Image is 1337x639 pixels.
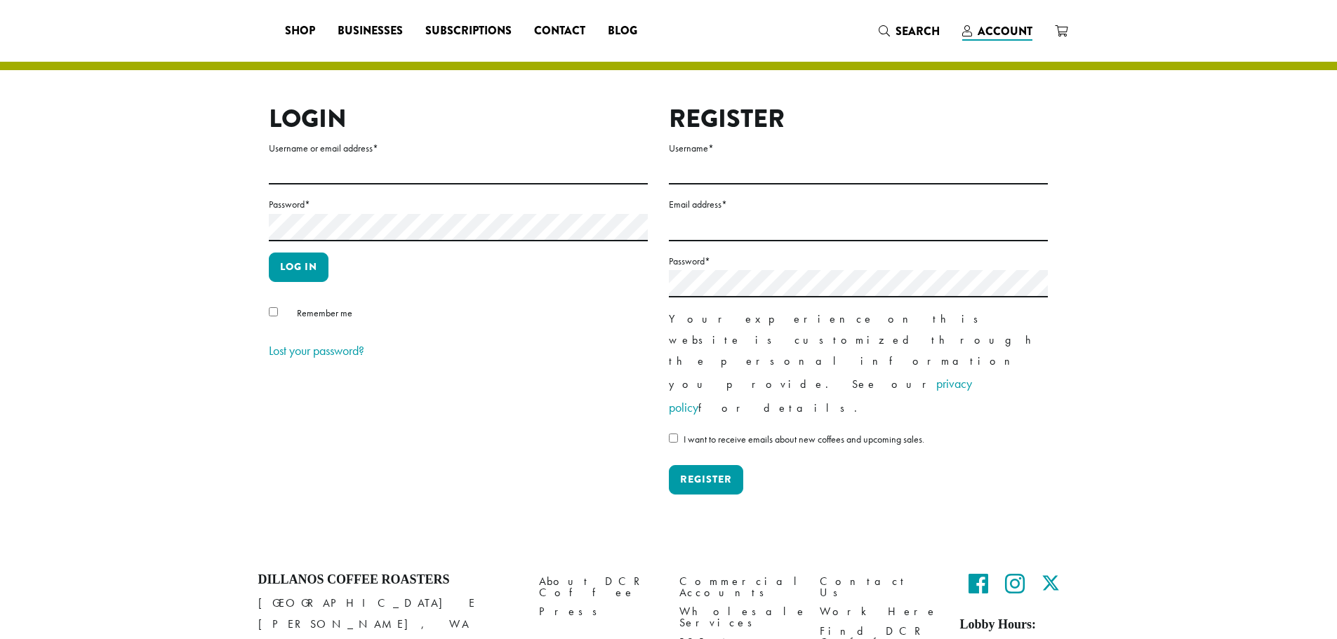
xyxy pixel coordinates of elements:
[867,20,951,43] a: Search
[669,433,678,443] input: I want to receive emails about new coffees and upcoming sales.
[679,572,799,603] a: Commercial Accounts
[258,572,518,588] h4: Dillanos Coffee Roasters
[669,309,1048,419] p: Your experience on this website is customized through the personal information you provide. See o...
[297,307,352,319] span: Remember me
[425,22,512,40] span: Subscriptions
[338,22,403,40] span: Businesses
[539,572,658,603] a: About DCR Coffee
[669,375,972,415] a: privacy policy
[684,433,924,445] span: I want to receive emails about new coffees and upcoming sales.
[960,617,1079,633] h5: Lobby Hours:
[269,140,648,157] label: Username or email address
[669,196,1048,213] label: Email address
[669,140,1048,157] label: Username
[539,603,658,621] a: Press
[896,23,940,39] span: Search
[269,253,328,282] button: Log in
[285,22,315,40] span: Shop
[669,253,1048,270] label: Password
[679,603,799,633] a: Wholesale Services
[534,22,585,40] span: Contact
[669,104,1048,134] h2: Register
[820,572,939,603] a: Contact Us
[269,104,648,134] h2: Login
[274,20,326,42] a: Shop
[269,196,648,213] label: Password
[978,23,1032,39] span: Account
[820,603,939,621] a: Work Here
[269,342,364,358] a: Lost your password?
[669,465,743,495] button: Register
[608,22,637,40] span: Blog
